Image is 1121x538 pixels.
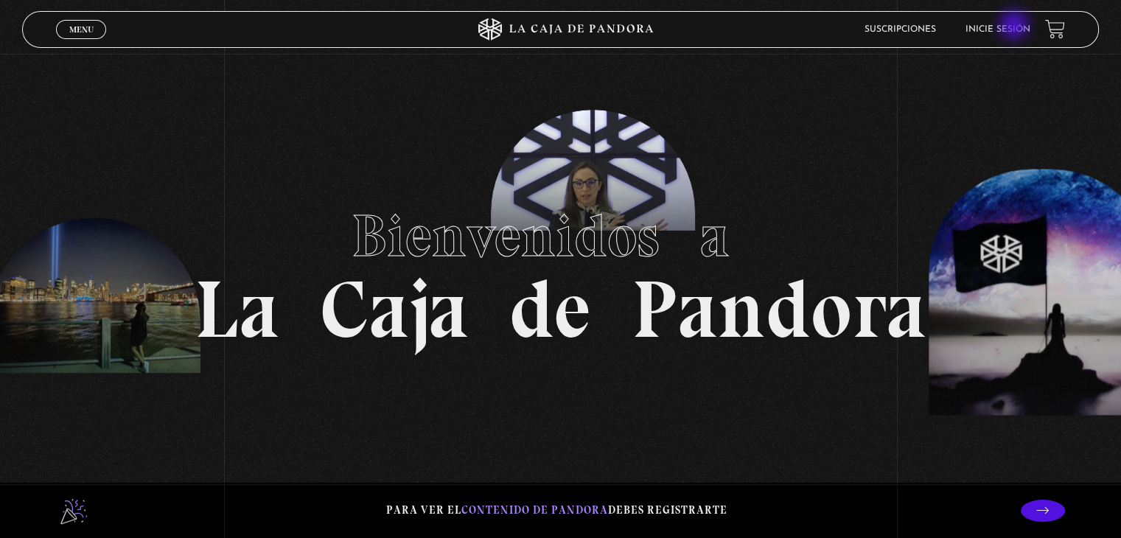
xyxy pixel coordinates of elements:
a: Suscripciones [865,25,936,34]
a: Inicie sesión [965,25,1030,34]
span: Cerrar [64,37,99,47]
h1: La Caja de Pandora [195,188,926,350]
p: Para ver el debes registrarte [386,500,727,520]
a: View your shopping cart [1045,19,1065,39]
span: Menu [69,25,94,34]
span: Bienvenidos a [352,200,770,271]
span: contenido de Pandora [461,503,608,517]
